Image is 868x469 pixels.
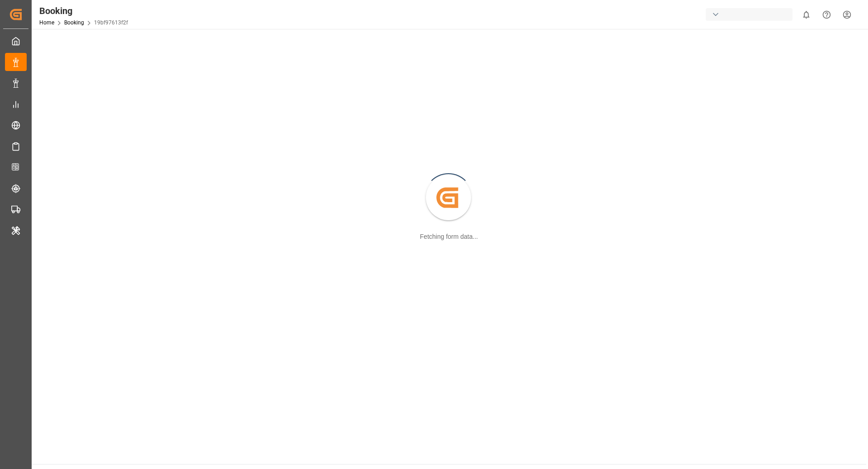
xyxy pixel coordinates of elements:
[420,232,478,242] div: Fetching form data...
[64,19,84,26] a: Booking
[39,4,128,18] div: Booking
[39,19,54,26] a: Home
[796,5,816,25] button: show 0 new notifications
[816,5,837,25] button: Help Center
